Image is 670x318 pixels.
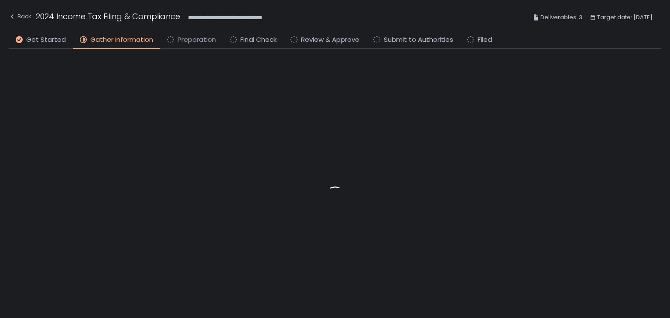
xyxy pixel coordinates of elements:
button: Back [9,10,31,25]
span: Target date: [DATE] [597,12,653,23]
span: Submit to Authorities [384,35,453,45]
span: Deliverables: 3 [540,12,582,23]
span: Gather Information [90,35,153,45]
span: Final Check [240,35,277,45]
span: Get Started [26,35,66,45]
span: Review & Approve [301,35,359,45]
span: Preparation [178,35,216,45]
span: Filed [478,35,492,45]
div: Back [9,11,31,22]
h1: 2024 Income Tax Filing & Compliance [36,10,180,22]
